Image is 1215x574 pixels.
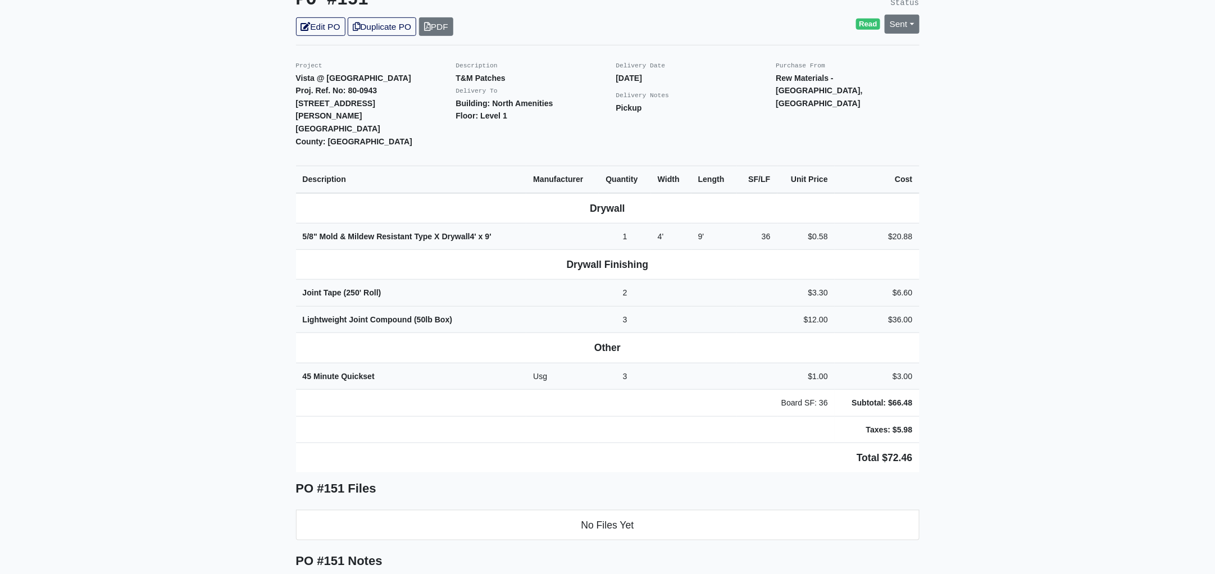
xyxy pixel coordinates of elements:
[616,74,643,83] strong: [DATE]
[777,363,835,390] td: $1.00
[590,203,625,214] b: Drywall
[777,280,835,307] td: $3.30
[835,306,920,333] td: $36.00
[777,306,835,333] td: $12.00
[658,232,664,241] span: 4'
[296,124,380,133] strong: [GEOGRAPHIC_DATA]
[456,99,553,108] strong: Building: North Amenities
[599,363,651,390] td: 3
[303,372,375,381] strong: 45 Minute Quickset
[456,74,506,83] strong: T&M Patches
[303,288,381,297] strong: Joint Tape (250' Roll)
[456,88,498,94] small: Delivery To
[296,166,527,193] th: Description
[835,223,920,250] td: $20.88
[296,510,920,540] li: No Files Yet
[835,280,920,307] td: $6.60
[456,62,498,69] small: Description
[835,390,920,417] td: Subtotal: $66.48
[594,342,621,353] b: Other
[737,223,777,250] td: 36
[348,17,416,36] a: Duplicate PO
[485,232,492,241] span: 9'
[567,259,649,270] b: Drywall Finishing
[419,17,453,36] a: PDF
[616,103,642,112] strong: Pickup
[776,72,920,110] p: Rew Materials - [GEOGRAPHIC_DATA], [GEOGRAPHIC_DATA]
[616,92,670,99] small: Delivery Notes
[776,62,826,69] small: Purchase From
[616,62,666,69] small: Delivery Date
[835,363,920,390] td: $3.00
[777,223,835,250] td: $0.58
[526,363,599,390] td: Usg
[698,232,704,241] span: 9'
[296,554,920,568] h5: PO #151 Notes
[296,74,411,83] strong: Vista @ [GEOGRAPHIC_DATA]
[651,166,691,193] th: Width
[599,223,651,250] td: 1
[303,315,453,324] strong: Lightweight Joint Compound (50lb Box)
[599,166,651,193] th: Quantity
[835,166,920,193] th: Cost
[296,62,322,69] small: Project
[456,111,508,120] strong: Floor: Level 1
[777,166,835,193] th: Unit Price
[296,99,376,121] strong: [STREET_ADDRESS][PERSON_NAME]
[296,17,345,36] a: Edit PO
[296,481,920,496] h5: PO #151 Files
[835,416,920,443] td: Taxes: $5.98
[479,232,483,241] span: x
[526,166,599,193] th: Manufacturer
[296,137,413,146] strong: County: [GEOGRAPHIC_DATA]
[296,443,920,473] td: Total $72.46
[691,166,737,193] th: Length
[599,306,651,333] td: 3
[296,86,377,95] strong: Proj. Ref. No: 80-0943
[303,232,492,241] strong: 5/8" Mold & Mildew Resistant Type X Drywall
[856,19,880,30] span: Read
[737,166,777,193] th: SF/LF
[781,398,828,407] span: Board SF: 36
[470,232,476,241] span: 4'
[885,15,920,33] a: Sent
[599,280,651,307] td: 2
